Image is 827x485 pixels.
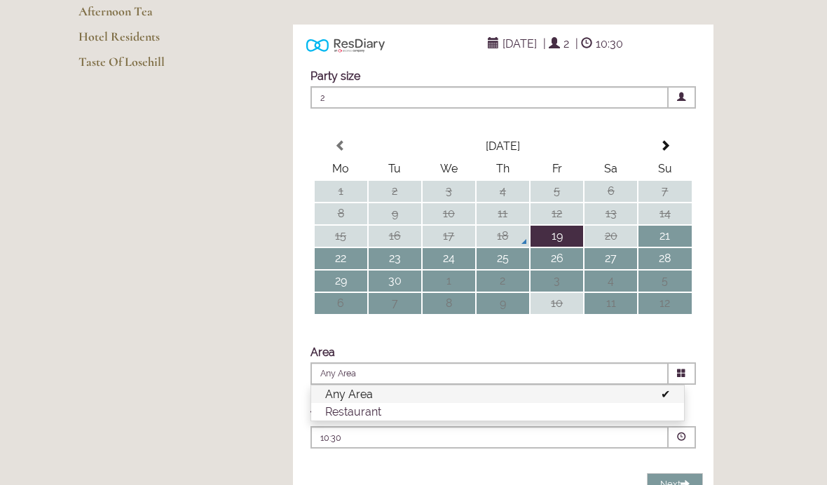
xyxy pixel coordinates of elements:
[638,203,691,224] td: 14
[585,158,637,179] th: Sa
[78,4,212,29] a: Afternoon Tea
[638,248,691,269] td: 28
[369,293,421,314] td: 7
[315,271,367,292] td: 29
[531,181,583,202] td: 5
[477,226,529,247] td: 18
[423,248,475,269] td: 24
[585,293,637,314] td: 11
[369,181,421,202] td: 2
[369,158,421,179] th: Tu
[369,203,421,224] td: 9
[369,248,421,269] td: 23
[423,271,475,292] td: 1
[477,248,529,269] td: 25
[531,248,583,269] td: 26
[310,86,669,109] span: 2
[638,271,691,292] td: 5
[310,69,360,83] label: Party size
[585,248,637,269] td: 27
[477,271,529,292] td: 2
[638,181,691,202] td: 7
[638,226,691,247] td: 21
[423,203,475,224] td: 10
[585,203,637,224] td: 13
[585,226,637,247] td: 20
[423,158,475,179] th: We
[320,432,574,444] p: 10:30
[311,403,684,421] li: Restaurant
[531,293,583,314] td: 10
[531,226,583,247] td: 19
[638,158,691,179] th: Su
[315,158,367,179] th: Mo
[543,37,546,50] span: |
[477,158,529,179] th: Th
[311,385,684,403] li: Any Area
[423,226,475,247] td: 17
[315,248,367,269] td: 22
[335,140,346,151] span: Previous Month
[369,136,638,157] th: Select Month
[423,293,475,314] td: 8
[477,293,529,314] td: 9
[585,271,637,292] td: 4
[560,34,573,54] span: 2
[78,29,212,54] a: Hotel Residents
[592,34,627,54] span: 10:30
[310,346,335,359] label: Area
[477,181,529,202] td: 4
[306,35,385,55] img: Powered by ResDiary
[638,293,691,314] td: 12
[369,226,421,247] td: 16
[531,203,583,224] td: 12
[499,34,540,54] span: [DATE]
[315,203,367,224] td: 8
[659,140,671,151] span: Next Month
[78,54,212,79] a: Taste Of Losehill
[423,181,475,202] td: 3
[531,158,583,179] th: Fr
[575,37,578,50] span: |
[315,181,367,202] td: 1
[315,226,367,247] td: 15
[477,203,529,224] td: 11
[531,271,583,292] td: 3
[585,181,637,202] td: 6
[315,293,367,314] td: 6
[369,271,421,292] td: 30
